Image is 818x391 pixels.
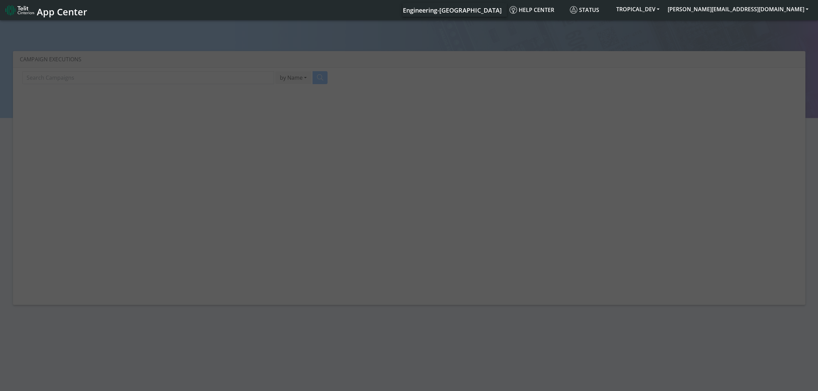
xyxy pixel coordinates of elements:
[37,5,87,18] span: App Center
[570,6,577,14] img: status.svg
[403,3,501,17] a: Your current platform instance
[5,3,86,17] a: App Center
[510,6,554,14] span: Help center
[570,6,599,14] span: Status
[507,3,567,17] a: Help center
[403,6,502,14] span: Engineering-[GEOGRAPHIC_DATA]
[510,6,517,14] img: knowledge.svg
[567,3,612,17] a: Status
[5,5,34,16] img: logo-telit-cinterion-gw-new.png
[664,3,813,15] button: [PERSON_NAME][EMAIL_ADDRESS][DOMAIN_NAME]
[612,3,664,15] button: TROPICAL_DEV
